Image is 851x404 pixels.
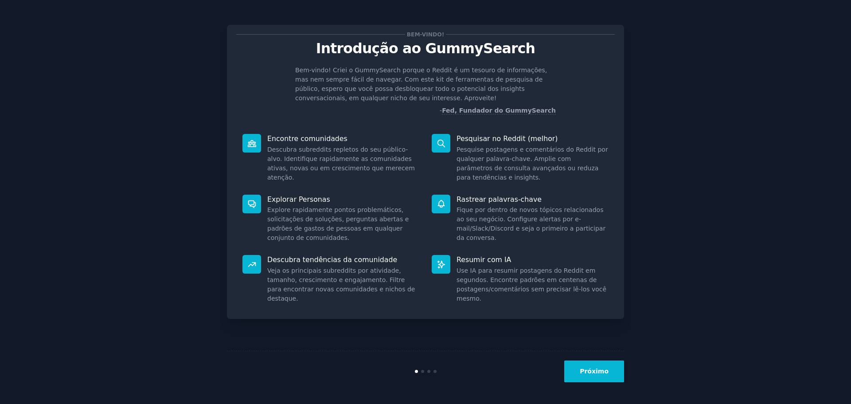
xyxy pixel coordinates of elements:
[267,206,409,241] font: Explore rapidamente pontos problemáticos, solicitações de soluções, perguntas abertas e padrões d...
[267,255,397,264] font: Descubra tendências da comunidade
[457,267,606,302] font: Use IA para resumir postagens do Reddit em segundos. Encontre padrões em centenas de postagens/co...
[457,146,608,181] font: Pesquise postagens e comentários do Reddit por qualquer palavra-chave. Amplie com parâmetros de c...
[267,134,347,143] font: Encontre comunidades
[457,134,558,143] font: Pesquisar no Reddit (melhor)
[267,267,415,302] font: Veja os principais subreddits por atividade, tamanho, crescimento e engajamento. Filtre para enco...
[267,195,330,204] font: Explorar Personas
[267,146,415,181] font: Descubra subreddits repletos do seu público-alvo. Identifique rapidamente as comunidades ativas, ...
[564,361,624,382] button: Próximo
[295,67,547,102] font: Bem-vindo! Criei o GummySearch porque o Reddit é um tesouro de informações, mas nem sempre fácil ...
[580,368,609,375] font: Próximo
[442,107,556,114] a: Fed, Fundador do GummySearch
[316,40,535,56] font: Introdução ao GummySearch
[407,31,445,38] font: Bem-vindo!
[457,206,605,241] font: Fique por dentro de novos tópicos relacionados ao seu negócio. Configure alertas por e-mail/Slack...
[457,195,542,204] font: Rastrear palavras-chave
[457,255,511,264] font: Resumir com IA
[440,107,442,114] font: -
